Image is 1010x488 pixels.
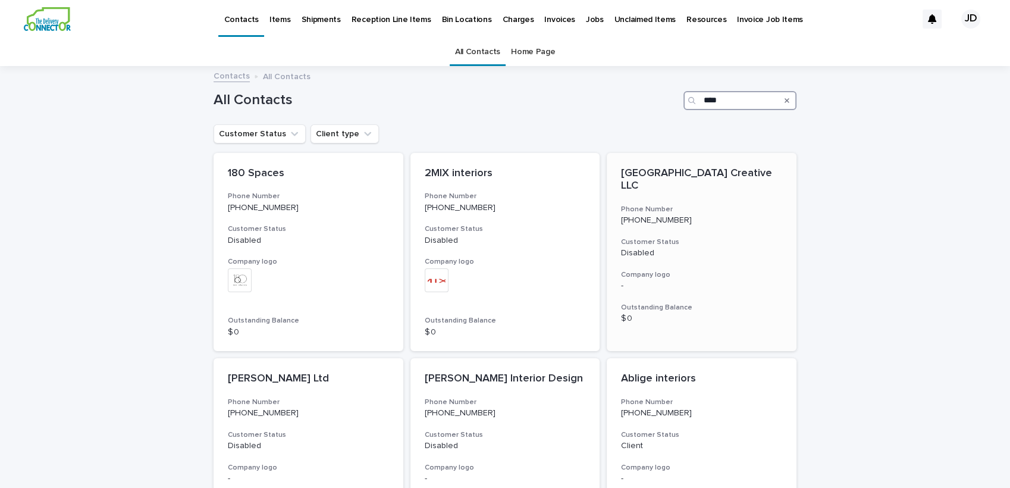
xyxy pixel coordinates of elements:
a: [PHONE_NUMBER] [621,409,692,417]
h3: Company logo [621,270,782,280]
h3: Outstanding Balance [228,316,389,326]
h3: Company logo [425,257,586,267]
h3: Phone Number [425,192,586,201]
p: 2MIX interiors [425,167,586,180]
input: Search [683,91,796,110]
p: [PERSON_NAME] Ltd [228,373,389,386]
h3: Outstanding Balance [621,303,782,312]
p: Disabled [425,236,586,246]
p: - [228,474,389,484]
p: All Contacts [263,69,310,82]
a: [PHONE_NUMBER] [425,204,495,212]
h3: Customer Status [228,224,389,234]
a: [PHONE_NUMBER] [228,204,299,212]
h3: Phone Number [621,398,782,407]
a: Home Page [511,38,555,66]
h3: Company logo [425,463,586,473]
div: JD [961,10,980,29]
a: All Contacts [455,38,500,66]
p: 180 Spaces [228,167,389,180]
h3: Phone Number [425,398,586,407]
a: Contacts [214,68,250,82]
h3: Customer Status [621,237,782,247]
button: Customer Status [214,124,306,143]
p: $ 0 [425,327,586,337]
p: [PERSON_NAME] Interior Design [425,373,586,386]
p: Disabled [425,441,586,451]
h3: Customer Status [228,430,389,440]
p: Ablige interiors [621,373,782,386]
a: [PHONE_NUMBER] [621,216,692,224]
p: - [621,281,782,291]
h3: Phone Number [228,398,389,407]
h3: Company logo [621,463,782,473]
a: 2MIX interiorsPhone Number[PHONE_NUMBER]Customer StatusDisabledCompany logoOutstanding Balance$ 0 [410,153,600,352]
p: Client [621,441,782,451]
button: Client type [310,124,379,143]
p: - [621,474,782,484]
h3: Company logo [228,257,389,267]
h3: Customer Status [425,430,586,440]
a: [GEOGRAPHIC_DATA] Creative LLCPhone Number[PHONE_NUMBER]Customer StatusDisabledCompany logo-Outst... [607,153,796,352]
h3: Customer Status [621,430,782,440]
h1: All Contacts [214,92,679,109]
img: aCWQmA6OSGG0Kwt8cj3c [24,7,71,31]
h3: Company logo [228,463,389,473]
h3: Phone Number [228,192,389,201]
h3: Outstanding Balance [425,316,586,326]
p: Disabled [228,441,389,451]
h3: Phone Number [621,205,782,214]
p: [GEOGRAPHIC_DATA] Creative LLC [621,167,782,193]
a: [PHONE_NUMBER] [425,409,495,417]
h3: Customer Status [425,224,586,234]
a: 180 SpacesPhone Number[PHONE_NUMBER]Customer StatusDisabledCompany logoOutstanding Balance$ 0 [214,153,403,352]
p: Disabled [621,248,782,258]
p: $ 0 [621,314,782,324]
a: [PHONE_NUMBER] [228,409,299,417]
p: - [425,474,586,484]
p: Disabled [228,236,389,246]
p: $ 0 [228,327,389,337]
